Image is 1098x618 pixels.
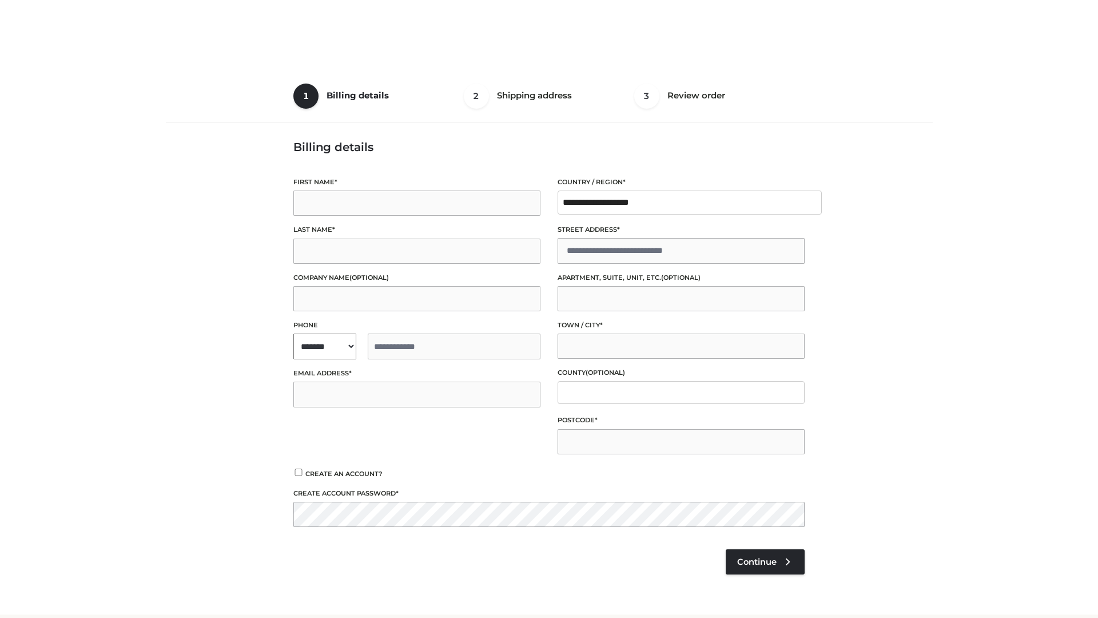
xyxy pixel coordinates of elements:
span: Billing details [327,90,389,101]
span: Continue [737,557,777,567]
h3: Billing details [293,140,805,154]
label: Apartment, suite, unit, etc. [558,272,805,283]
label: Phone [293,320,540,331]
label: County [558,367,805,378]
label: Email address [293,368,540,379]
span: 2 [464,84,489,109]
span: Review order [667,90,725,101]
a: Continue [726,549,805,575]
span: 3 [634,84,659,109]
span: Create an account? [305,470,383,478]
label: Country / Region [558,177,805,188]
label: Create account password [293,488,805,499]
span: (optional) [586,369,625,377]
label: Last name [293,224,540,235]
input: Create an account? [293,469,304,476]
span: Shipping address [497,90,572,101]
span: (optional) [661,274,701,282]
label: Postcode [558,415,805,426]
label: First name [293,177,540,188]
label: Street address [558,224,805,235]
label: Town / City [558,320,805,331]
label: Company name [293,272,540,283]
span: 1 [293,84,319,109]
span: (optional) [349,274,389,282]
